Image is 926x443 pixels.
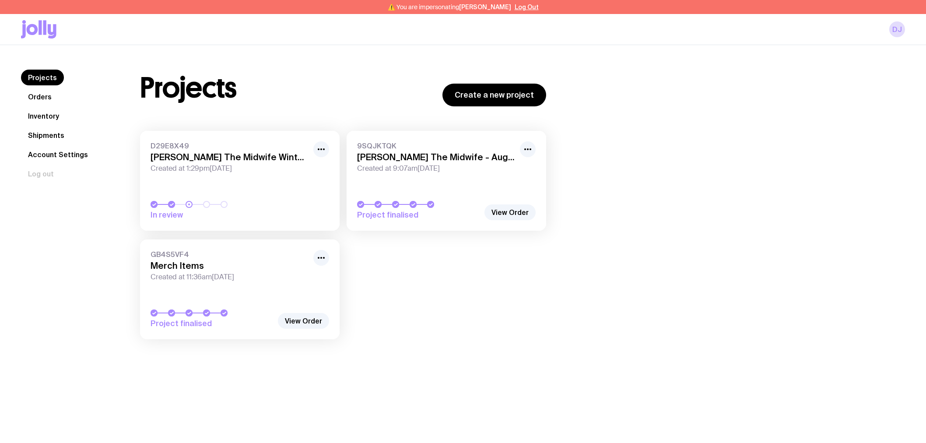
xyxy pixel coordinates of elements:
button: Log Out [515,4,539,11]
span: GB4S5VF4 [151,250,308,259]
a: Projects [21,70,64,85]
span: ⚠️ You are impersonating [388,4,511,11]
span: Project finalised [151,318,273,329]
span: In review [151,210,273,220]
a: DJ [889,21,905,37]
a: View Order [278,313,329,329]
a: GB4S5VF4Merch ItemsCreated at 11:36am[DATE]Project finalised [140,239,340,339]
span: Created at 1:29pm[DATE] [151,164,308,173]
span: Created at 9:07am[DATE] [357,164,515,173]
span: [PERSON_NAME] [459,4,511,11]
h1: Projects [140,74,237,102]
a: Account Settings [21,147,95,162]
a: Shipments [21,127,71,143]
h3: [PERSON_NAME] The Midwife Winter Apparel [151,152,308,162]
a: Inventory [21,108,66,124]
span: Created at 11:36am[DATE] [151,273,308,281]
button: Log out [21,166,61,182]
span: D29E8X49 [151,141,308,150]
span: Project finalised [357,210,480,220]
a: D29E8X49[PERSON_NAME] The Midwife Winter ApparelCreated at 1:29pm[DATE]In review [140,131,340,231]
span: 9SQJKTQK [357,141,515,150]
a: Create a new project [442,84,546,106]
h3: [PERSON_NAME] The Midwife - August Conference [357,152,515,162]
a: 9SQJKTQK[PERSON_NAME] The Midwife - August ConferenceCreated at 9:07am[DATE]Project finalised [347,131,546,231]
a: View Order [484,204,536,220]
h3: Merch Items [151,260,308,271]
a: Orders [21,89,59,105]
